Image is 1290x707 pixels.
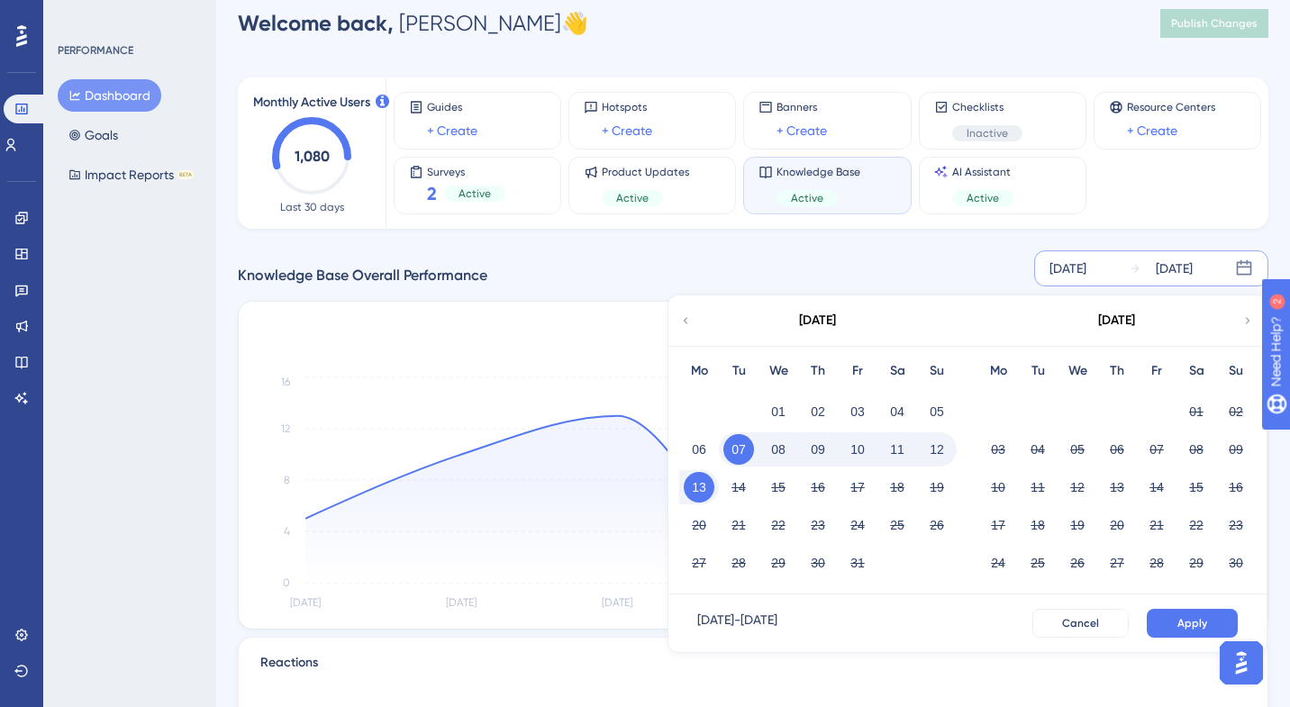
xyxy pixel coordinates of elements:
[1127,100,1215,114] span: Resource Centers
[1141,510,1172,540] button: 21
[427,165,505,177] span: Surveys
[459,186,491,201] span: Active
[1216,360,1256,382] div: Su
[1181,548,1212,578] button: 29
[983,548,1013,578] button: 24
[983,472,1013,503] button: 10
[723,548,754,578] button: 28
[697,609,777,638] div: [DATE] - [DATE]
[1022,510,1053,540] button: 18
[1221,510,1251,540] button: 23
[842,434,873,465] button: 10
[719,360,759,382] div: Tu
[1062,472,1093,503] button: 12
[967,126,1008,140] span: Inactive
[238,10,394,36] span: Welcome back,
[1022,472,1053,503] button: 11
[427,181,437,206] span: 2
[882,472,913,503] button: 18
[1022,434,1053,465] button: 04
[1102,472,1132,503] button: 13
[1062,548,1093,578] button: 26
[1102,510,1132,540] button: 20
[283,576,290,589] tspan: 0
[838,360,877,382] div: Fr
[798,360,838,382] div: Th
[602,596,632,609] tspan: [DATE]
[1171,16,1258,31] span: Publish Changes
[1102,434,1132,465] button: 06
[1098,310,1135,331] div: [DATE]
[723,434,754,465] button: 07
[616,191,649,205] span: Active
[125,9,131,23] div: 2
[1176,360,1216,382] div: Sa
[723,472,754,503] button: 14
[799,310,836,331] div: [DATE]
[882,434,913,465] button: 11
[978,360,1018,382] div: Mo
[58,79,161,112] button: Dashboard
[1022,548,1053,578] button: 25
[1141,434,1172,465] button: 07
[803,548,833,578] button: 30
[1147,609,1238,638] button: Apply
[1127,120,1177,141] a: + Create
[967,191,999,205] span: Active
[1221,472,1251,503] button: 16
[952,165,1013,179] span: AI Assistant
[803,510,833,540] button: 23
[679,360,719,382] div: Mo
[952,100,1022,114] span: Checklists
[58,159,204,191] button: Impact ReportsBETA
[1160,9,1268,38] button: Publish Changes
[42,5,113,26] span: Need Help?
[281,376,290,388] tspan: 16
[1181,434,1212,465] button: 08
[922,472,952,503] button: 19
[177,170,194,179] div: BETA
[284,474,290,486] tspan: 8
[803,472,833,503] button: 16
[1049,258,1086,279] div: [DATE]
[290,596,321,609] tspan: [DATE]
[1221,548,1251,578] button: 30
[777,120,827,141] a: + Create
[238,265,487,286] span: Knowledge Base Overall Performance
[759,360,798,382] div: We
[1102,548,1132,578] button: 27
[1141,472,1172,503] button: 14
[1214,636,1268,690] iframe: UserGuiding AI Assistant Launcher
[917,360,957,382] div: Su
[58,119,129,151] button: Goals
[882,396,913,427] button: 04
[763,434,794,465] button: 08
[763,396,794,427] button: 01
[1181,396,1212,427] button: 01
[777,100,827,114] span: Banners
[1062,616,1099,630] span: Cancel
[922,434,952,465] button: 12
[446,596,477,609] tspan: [DATE]
[983,510,1013,540] button: 17
[723,510,754,540] button: 21
[1032,609,1129,638] button: Cancel
[602,165,689,179] span: Product Updates
[1181,510,1212,540] button: 22
[1058,360,1097,382] div: We
[1181,472,1212,503] button: 15
[684,472,714,503] button: 13
[803,434,833,465] button: 09
[842,548,873,578] button: 31
[922,510,952,540] button: 26
[1097,360,1137,382] div: Th
[1062,434,1093,465] button: 05
[1141,548,1172,578] button: 28
[842,396,873,427] button: 03
[684,434,714,465] button: 06
[281,422,290,435] tspan: 12
[253,92,370,113] span: Monthly Active Users
[1156,258,1193,279] div: [DATE]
